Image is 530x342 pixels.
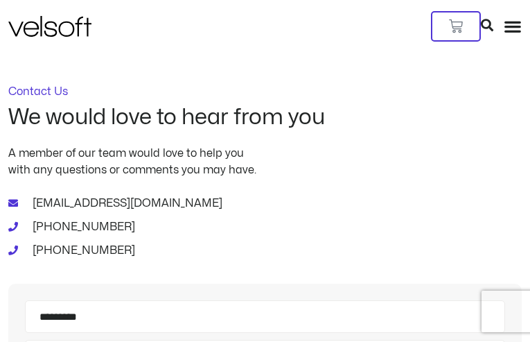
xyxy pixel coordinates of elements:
[8,145,522,178] p: A member of our team would love to help you with any questions or comments you may have.
[29,219,135,235] span: [PHONE_NUMBER]
[8,16,91,37] img: Velsoft Training Materials
[29,242,135,259] span: [PHONE_NUMBER]
[29,195,222,212] span: [EMAIL_ADDRESS][DOMAIN_NAME]
[8,86,522,97] p: Contact Us
[8,105,522,129] h2: We would love to hear from you
[354,311,523,342] iframe: chat widget
[504,17,522,35] div: Menu Toggle
[8,195,522,212] a: [EMAIL_ADDRESS][DOMAIN_NAME]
